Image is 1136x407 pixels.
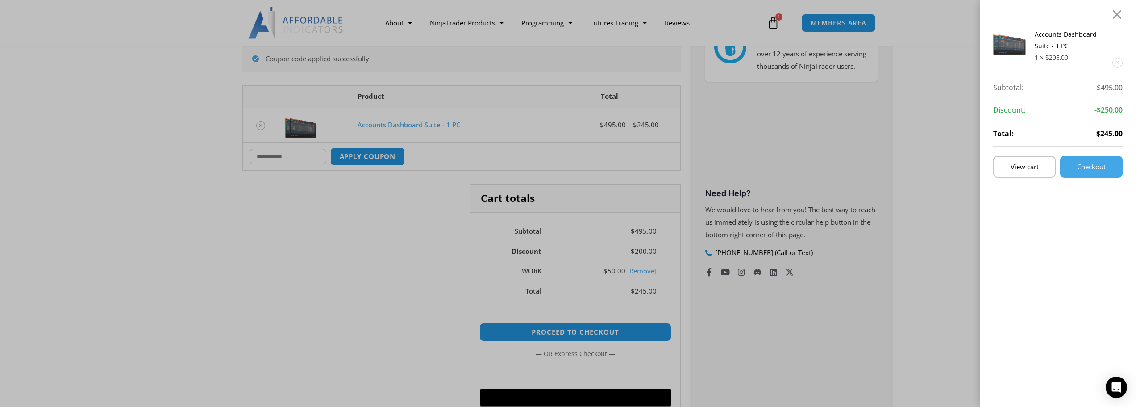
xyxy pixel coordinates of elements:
[1045,53,1068,62] bdi: 295.00
[993,104,1025,117] strong: Discount:
[1045,53,1049,62] span: $
[1035,30,1097,50] a: Accounts Dashboard Suite - 1 PC
[1094,104,1123,117] span: -$250.00
[1060,156,1123,178] a: Checkout
[480,389,671,407] button: Buy with GPay
[993,29,1026,55] img: Screenshot 2024-08-26 155710eeeee | Affordable Indicators – NinjaTrader
[993,81,1024,95] strong: Subtotal:
[1011,164,1039,170] span: View cart
[1077,164,1106,170] span: Checkout
[1106,377,1127,398] div: Open Intercom Messenger
[993,127,1014,141] strong: Total:
[993,156,1056,178] a: View cart
[1035,53,1044,62] span: 1 ×
[1097,81,1123,95] span: $495.00
[1096,127,1123,141] span: $245.00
